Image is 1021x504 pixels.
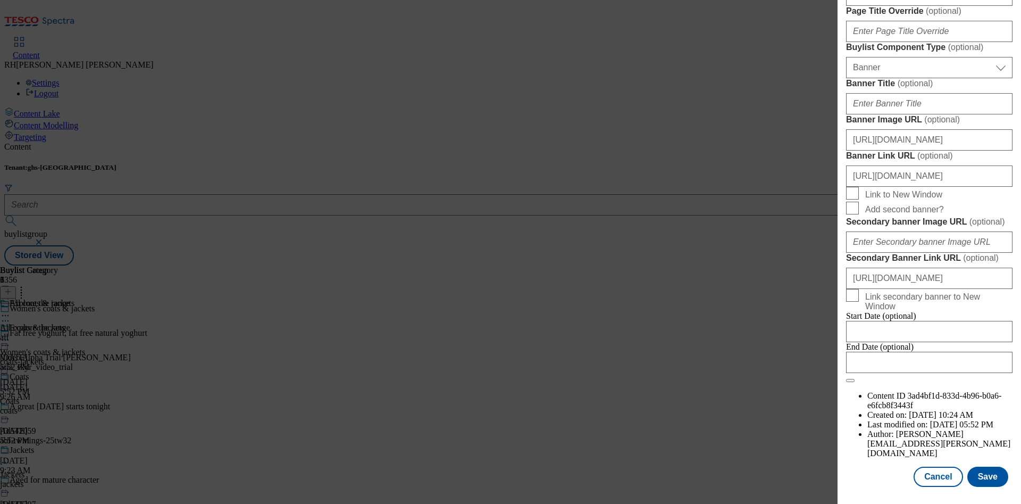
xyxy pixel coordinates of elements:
[846,151,1012,161] label: Banner Link URL
[924,115,960,124] span: ( optional )
[865,190,942,200] span: Link to New Window
[846,114,1012,125] label: Banner Image URL
[846,232,1012,253] input: Enter Secondary banner Image URL
[909,410,973,419] span: [DATE] 10:24 AM
[867,429,1010,458] span: [PERSON_NAME][EMAIL_ADDRESS][PERSON_NAME][DOMAIN_NAME]
[846,253,1012,263] label: Secondary Banner Link URL
[867,391,1001,410] span: 3ad4bf1d-833d-4b96-b0a6-e6fcb8f3443f
[846,321,1012,342] input: Enter Date
[917,151,953,160] span: ( optional )
[846,268,1012,289] input: Enter Secondary Banner Link URL
[846,21,1012,42] input: Enter Page Title Override
[867,391,1012,410] li: Content ID
[914,467,963,487] button: Cancel
[948,43,984,52] span: ( optional )
[963,253,999,262] span: ( optional )
[846,78,1012,89] label: Banner Title
[846,6,1012,16] label: Page Title Override
[967,467,1008,487] button: Save
[865,292,1008,311] span: Link secondary banner to New Window
[867,420,1012,429] li: Last modified on:
[926,6,961,15] span: ( optional )
[846,42,1012,53] label: Buylist Component Type
[930,420,993,429] span: [DATE] 05:52 PM
[865,205,944,214] span: Add second banner?
[846,166,1012,187] input: Enter Banner Link URL
[898,79,933,88] span: ( optional )
[846,311,916,320] span: Start Date (optional)
[846,93,1012,114] input: Enter Banner Title
[867,429,1012,458] li: Author:
[846,129,1012,151] input: Enter Banner Image URL
[969,217,1005,226] span: ( optional )
[846,217,1012,227] label: Secondary banner Image URL
[867,410,1012,420] li: Created on:
[846,352,1012,373] input: Enter Date
[846,342,914,351] span: End Date (optional)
